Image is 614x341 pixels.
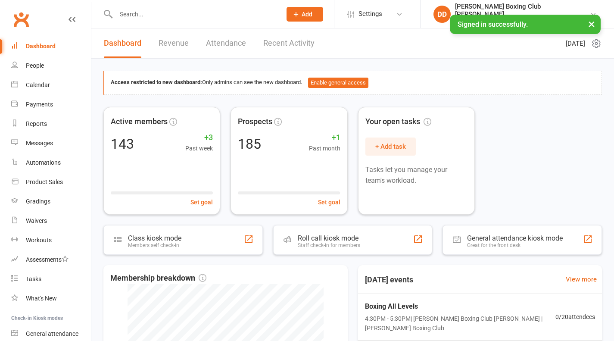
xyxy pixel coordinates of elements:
span: 0 / 20 attendees [555,312,595,322]
span: +3 [185,131,213,144]
div: Class kiosk mode [128,234,181,242]
div: Only admins can see the new dashboard. [111,78,595,88]
a: Product Sales [11,172,91,192]
div: Gradings [26,198,50,205]
h3: [DATE] events [358,272,420,288]
span: Past week [185,144,213,153]
div: Messages [26,140,53,147]
span: Active members [111,116,168,128]
div: Roll call kiosk mode [298,234,360,242]
div: Members self check-in [128,242,181,248]
a: Recent Activity [263,28,315,58]
span: Membership breakdown [110,272,206,285]
div: People [26,62,44,69]
a: Attendance [206,28,246,58]
a: Revenue [159,28,189,58]
a: Automations [11,153,91,172]
a: Reports [11,114,91,134]
button: Set goal [318,197,340,207]
div: Reports [26,120,47,127]
div: General attendance kiosk mode [467,234,563,242]
a: Waivers [11,211,91,231]
a: Messages [11,134,91,153]
a: People [11,56,91,75]
span: Signed in successfully. [458,20,528,28]
button: Enable general access [308,78,368,88]
a: Calendar [11,75,91,95]
div: [PERSON_NAME] Boxing Club [PERSON_NAME] [455,3,590,18]
div: Waivers [26,217,47,224]
div: Dashboard [26,43,56,50]
span: Boxing All Levels [365,301,556,312]
div: DD [433,6,451,23]
div: Calendar [26,81,50,88]
a: What's New [11,289,91,308]
button: + Add task [365,138,416,156]
span: Settings [358,4,382,24]
a: Clubworx [10,9,32,30]
span: 4:30PM - 5:30PM | [PERSON_NAME] Boxing Club [PERSON_NAME] | [PERSON_NAME] Boxing Club [365,314,556,333]
a: Assessments [11,250,91,269]
p: Tasks let you manage your team's workload. [365,164,468,186]
span: [DATE] [566,38,585,49]
a: Gradings [11,192,91,211]
strong: Access restricted to new dashboard: [111,79,202,85]
div: Workouts [26,237,52,244]
div: Assessments [26,256,69,263]
input: Search... [113,8,275,20]
a: View more [566,274,597,285]
span: Your open tasks [365,116,431,128]
div: 185 [238,137,261,151]
div: 143 [111,137,134,151]
span: Prospects [238,116,272,128]
a: Dashboard [11,37,91,56]
span: Add [302,11,312,18]
div: Automations [26,159,61,166]
div: Great for the front desk [467,242,563,248]
div: Tasks [26,275,41,282]
div: Product Sales [26,178,63,185]
span: Past month [309,144,340,153]
span: +1 [309,131,340,144]
button: Add [287,7,323,22]
a: Dashboard [104,28,141,58]
a: Workouts [11,231,91,250]
a: Payments [11,95,91,114]
div: Payments [26,101,53,108]
button: Set goal [190,197,213,207]
button: × [584,15,599,33]
a: Tasks [11,269,91,289]
div: General attendance [26,330,78,337]
div: Staff check-in for members [298,242,360,248]
div: What's New [26,295,57,302]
